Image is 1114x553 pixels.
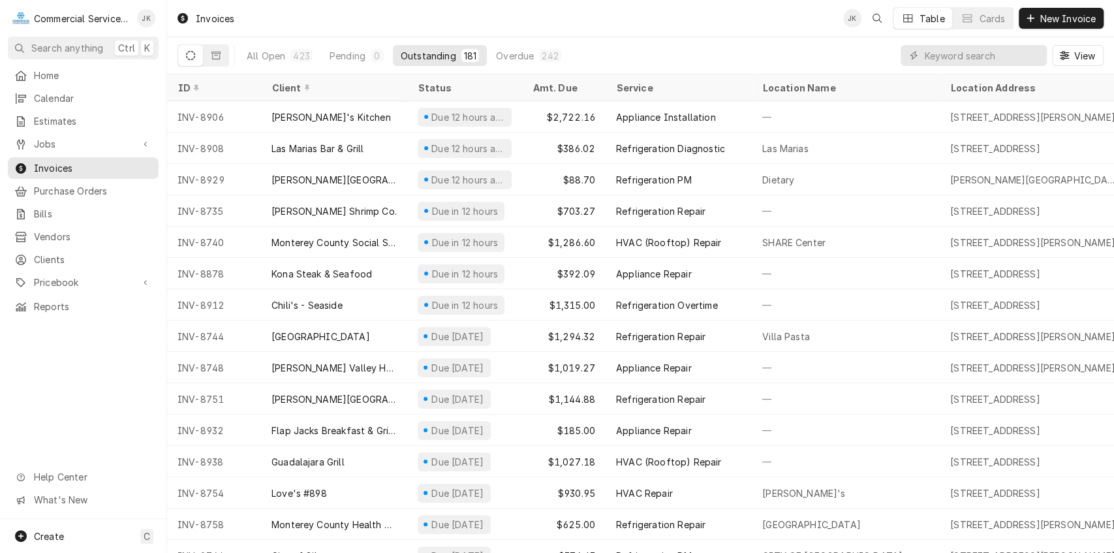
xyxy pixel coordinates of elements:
div: HVAC (Rooftop) Repair [616,236,721,249]
input: Keyword search [924,45,1040,66]
div: INV-8744 [167,321,261,352]
div: $1,315.00 [522,289,606,321]
a: Go to Help Center [8,466,159,488]
a: Clients [8,249,159,270]
div: Due in 12 hours [430,298,499,312]
div: Appliance Installation [616,110,716,124]
div: $2,722.16 [522,101,606,133]
div: Love's #898 [271,486,327,500]
div: [PERSON_NAME] Shrimp Co. [271,204,397,218]
div: Villa Pasta [762,330,810,343]
div: $1,027.18 [522,446,606,477]
div: Due [DATE] [430,486,486,500]
div: $1,286.60 [522,227,606,258]
div: Table [920,12,945,25]
div: Client [271,81,394,95]
div: $930.95 [522,477,606,509]
div: Due [DATE] [430,455,486,469]
div: — [752,258,940,289]
div: $625.00 [522,509,606,540]
div: INV-8878 [167,258,261,289]
a: Purchase Orders [8,180,159,202]
div: [STREET_ADDRESS] [950,455,1040,469]
div: Due 12 hours ago [430,142,506,155]
a: Bills [8,203,159,225]
div: Due 12 hours ago [430,110,506,124]
div: INV-8748 [167,352,261,383]
div: Refrigeration Repair [616,518,705,531]
a: Vendors [8,226,159,247]
div: Chili's - Seaside [271,298,343,312]
div: 0 [373,49,381,63]
div: Service [616,81,739,95]
span: Vendors [34,230,152,244]
div: Status [418,81,509,95]
div: Refrigeration Repair [616,204,705,218]
div: — [752,289,940,321]
div: Pending [330,49,365,63]
span: View [1071,49,1098,63]
div: Kona Steak & Seafood [271,267,372,281]
div: Appliance Repair [616,361,692,375]
div: Refrigeration Repair [616,330,705,343]
div: [PERSON_NAME]'s [762,486,845,500]
div: Location Name [762,81,927,95]
a: Go to Jobs [8,133,159,155]
div: INV-8740 [167,227,261,258]
div: Cards [979,12,1005,25]
a: Invoices [8,157,159,179]
div: — [752,415,940,446]
div: [STREET_ADDRESS] [950,486,1040,500]
div: Monterey County Health Department [271,518,397,531]
div: John Key's Avatar [843,9,861,27]
div: John Key's Avatar [137,9,155,27]
span: Help Center [34,470,151,484]
div: All Open [247,49,285,63]
span: What's New [34,493,151,507]
span: Clients [34,253,152,266]
div: Las Marias [762,142,809,155]
div: $88.70 [522,164,606,195]
div: Appliance Repair [616,267,692,281]
span: Bills [34,207,152,221]
div: Flap Jacks Breakfast & Grill Inc. [271,424,397,437]
div: [STREET_ADDRESS] [950,142,1040,155]
div: INV-8908 [167,133,261,164]
div: $392.09 [522,258,606,289]
div: $1,294.32 [522,321,606,352]
span: C [144,529,150,543]
div: Due [DATE] [430,518,486,531]
div: Refrigeration PM [616,173,692,187]
div: Due in 12 hours [430,236,499,249]
div: SHARE Center [762,236,826,249]
div: $1,144.88 [522,383,606,415]
span: Purchase Orders [34,184,152,198]
div: [STREET_ADDRESS] [950,298,1040,312]
a: Reports [8,296,159,317]
div: C [12,9,30,27]
span: Pricebook [34,276,132,289]
div: [PERSON_NAME][GEOGRAPHIC_DATA] [271,392,397,406]
button: Open search [867,8,888,29]
div: $185.00 [522,415,606,446]
a: Home [8,65,159,86]
div: Due in 12 hours [430,204,499,218]
div: Due in 12 hours [430,267,499,281]
div: JK [843,9,861,27]
div: Due [DATE] [430,424,486,437]
div: — [752,446,940,477]
div: Outstanding [401,49,456,63]
div: ID [178,81,248,95]
div: INV-8912 [167,289,261,321]
button: New Invoice [1019,8,1104,29]
div: JK [137,9,155,27]
div: Commercial Service Co. [34,12,130,25]
div: [GEOGRAPHIC_DATA] [271,330,370,343]
div: [PERSON_NAME]'s Kitchen [271,110,391,124]
div: Refrigeration Overtime [616,298,718,312]
div: [STREET_ADDRESS] [950,424,1040,437]
div: — [752,101,940,133]
div: [PERSON_NAME][GEOGRAPHIC_DATA] [271,173,397,187]
div: Amt. Due [533,81,593,95]
div: [STREET_ADDRESS] [950,204,1040,218]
